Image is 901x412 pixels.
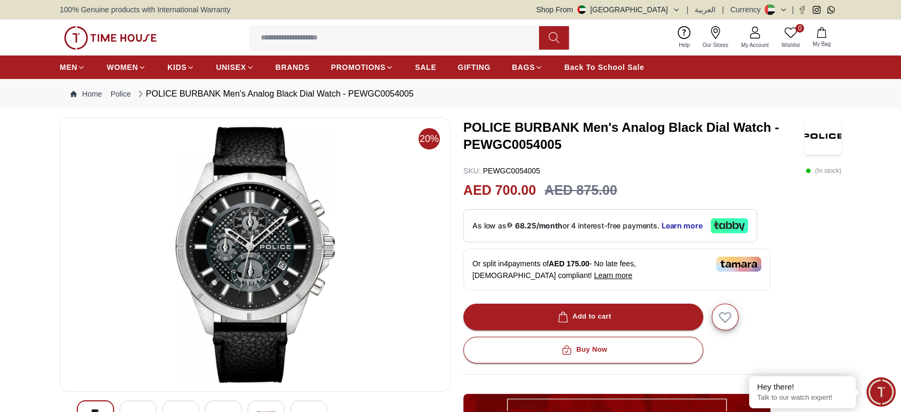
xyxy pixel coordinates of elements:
[536,4,680,15] button: Shop From[GEOGRAPHIC_DATA]
[107,58,146,77] a: WOMEN
[866,377,896,407] div: Chat Widget
[463,304,703,330] button: Add to cart
[216,58,254,77] a: UNISEX
[463,167,481,175] span: SKU :
[808,40,835,48] span: My Bag
[812,6,820,14] a: Instagram
[135,88,414,100] div: POLICE BURBANK Men's Analog Black Dial Watch - PEWGC0054005
[806,25,837,50] button: My Bag
[594,271,632,280] span: Learn more
[806,165,841,176] p: ( In stock )
[698,41,733,49] span: Our Stores
[775,24,806,51] a: 0Wishlist
[512,62,535,73] span: BAGS
[463,165,540,176] p: PEWGC0054005
[716,257,761,272] img: Tamara
[737,41,773,49] span: My Account
[64,26,157,50] img: ...
[276,62,310,73] span: BRANDS
[544,180,617,201] h3: AED 875.00
[695,4,715,15] button: العربية
[559,344,607,356] div: Buy Now
[415,62,436,73] span: SALE
[457,58,490,77] a: GIFTING
[757,382,848,392] div: Hey there!
[60,58,85,77] a: MEN
[107,62,138,73] span: WOMEN
[696,24,735,51] a: Our Stores
[419,128,440,149] span: 20%
[60,4,230,15] span: 100% Genuine products with International Warranty
[463,180,536,201] h2: AED 700.00
[276,58,310,77] a: BRANDS
[463,119,805,153] h3: POLICE BURBANK Men's Analog Black Dial Watch - PEWGC0054005
[722,4,724,15] span: |
[556,311,612,323] div: Add to cart
[457,62,490,73] span: GIFTING
[463,337,703,363] button: Buy Now
[777,41,804,49] span: Wishlist
[798,6,806,14] a: Facebook
[687,4,689,15] span: |
[167,58,195,77] a: KIDS
[549,259,589,268] span: AED 175.00
[60,79,841,109] nav: Breadcrumb
[69,126,441,383] img: POLICE BURBANK Men's Analog Black Dial Watch - PEWGC0054005
[331,62,386,73] span: PROMOTIONS
[70,89,102,99] a: Home
[167,62,187,73] span: KIDS
[674,41,694,49] span: Help
[730,4,765,15] div: Currency
[415,58,436,77] a: SALE
[795,24,804,33] span: 0
[805,117,841,155] img: POLICE BURBANK Men's Analog Black Dial Watch - PEWGC0054005
[672,24,696,51] a: Help
[331,58,394,77] a: PROMOTIONS
[577,5,586,14] img: United Arab Emirates
[463,249,770,290] div: Or split in 4 payments of - No late fees, [DEMOGRAPHIC_DATA] compliant!
[110,89,131,99] a: Police
[564,58,644,77] a: Back To School Sale
[60,62,77,73] span: MEN
[216,62,246,73] span: UNISEX
[792,4,794,15] span: |
[512,58,543,77] a: BAGS
[827,6,835,14] a: Whatsapp
[757,393,848,402] p: Talk to our watch expert!
[564,62,644,73] span: Back To School Sale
